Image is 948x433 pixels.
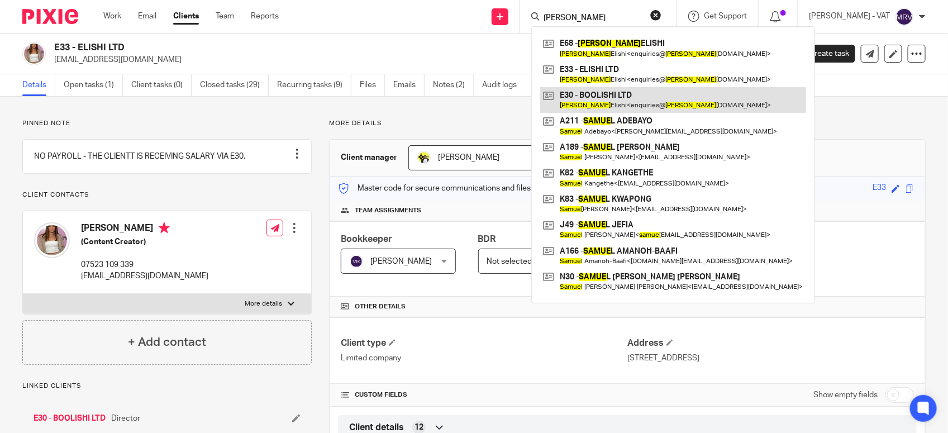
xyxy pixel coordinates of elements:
[34,222,70,258] img: Samie%20Elishi.jpg
[627,337,914,349] h4: Address
[111,413,140,424] span: Director
[341,152,397,163] h3: Client manager
[790,45,855,63] a: Create task
[131,74,192,96] a: Client tasks (0)
[277,74,351,96] a: Recurring tasks (9)
[138,11,156,22] a: Email
[627,353,914,364] p: [STREET_ADDRESS]
[251,11,279,22] a: Reports
[355,302,406,311] span: Other details
[54,42,630,54] h2: E33 - ELISHI LTD
[103,11,121,22] a: Work
[704,12,747,20] span: Get Support
[355,206,421,215] span: Team assignments
[873,182,886,195] div: E33
[81,236,208,248] h5: (Content Creator)
[341,235,392,244] span: Bookkeeper
[809,11,890,22] p: [PERSON_NAME] - VAT
[64,74,123,96] a: Open tasks (1)
[338,183,531,194] p: Master code for secure communications and files
[329,119,926,128] p: More details
[81,270,208,282] p: [EMAIL_ADDRESS][DOMAIN_NAME]
[216,11,234,22] a: Team
[350,255,363,268] img: svg%3E
[341,391,627,399] h4: CUSTOM FIELDS
[128,334,206,351] h4: + Add contact
[542,13,643,23] input: Search
[54,54,774,65] p: [EMAIL_ADDRESS][DOMAIN_NAME]
[22,382,312,391] p: Linked clients
[417,151,431,164] img: Carine-Starbridge.jpg
[370,258,432,265] span: [PERSON_NAME]
[173,11,199,22] a: Clients
[81,259,208,270] p: 07523 109 339
[34,413,106,424] a: E30 - BOOLISHI LTD
[360,74,385,96] a: Files
[415,422,423,433] span: 12
[81,222,208,236] h4: [PERSON_NAME]
[433,74,474,96] a: Notes (2)
[341,337,627,349] h4: Client type
[813,389,878,401] label: Show empty fields
[245,299,282,308] p: More details
[22,9,78,24] img: Pixie
[22,74,55,96] a: Details
[895,8,913,26] img: svg%3E
[200,74,269,96] a: Closed tasks (29)
[438,154,499,161] span: [PERSON_NAME]
[22,191,312,199] p: Client contacts
[22,42,46,65] img: Samie%20Elishi.jpg
[22,119,312,128] p: Pinned note
[487,258,532,265] span: Not selected
[341,353,627,364] p: Limited company
[650,9,661,21] button: Clear
[478,235,496,244] span: BDR
[393,74,425,96] a: Emails
[159,222,170,234] i: Primary
[482,74,525,96] a: Audit logs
